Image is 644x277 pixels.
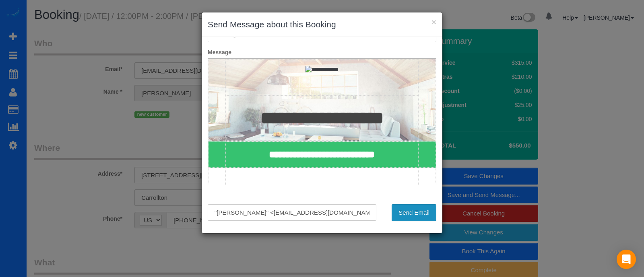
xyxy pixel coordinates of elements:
div: Open Intercom Messenger [617,250,636,269]
label: Message [202,48,442,56]
button: × [431,18,436,26]
iframe: Rich Text Editor, editor1 [208,59,436,184]
button: Send Email [392,204,436,221]
h3: Send Message about this Booking [208,18,436,31]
